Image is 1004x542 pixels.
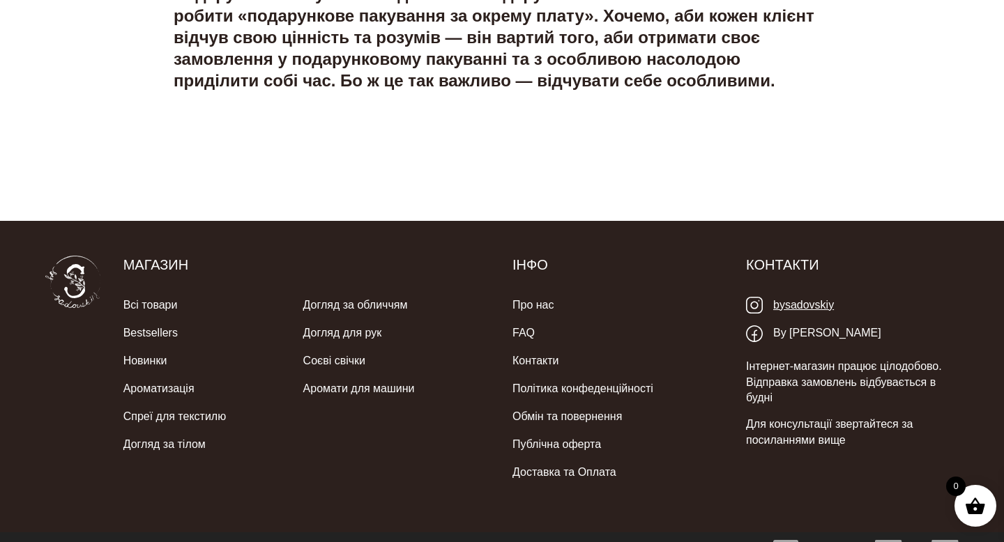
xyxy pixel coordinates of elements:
span: 0 [946,477,966,496]
a: Аромати для машини [303,375,415,403]
a: Догляд для рук [303,319,382,347]
h5: Інфо [512,256,725,274]
a: Всі товари [123,291,178,319]
a: Контакти [512,347,559,375]
a: Публічна оферта [512,431,601,458]
a: Обмін та повернення [512,403,622,431]
a: Політика конфеденційності [512,375,653,403]
a: Спреї для текстилю [123,403,227,431]
h5: Контакти [746,256,959,274]
a: Доставка та Оплата [512,458,616,486]
a: Про нас [512,291,554,319]
a: Догляд за обличчям [303,291,408,319]
a: Новинки [123,347,167,375]
a: FAQ [512,319,535,347]
p: Для консультації звертайтеся за посиланнями вище [746,417,959,448]
h5: Магазин [123,256,492,274]
a: By [PERSON_NAME] [746,319,881,348]
a: bysadovskiy [746,291,834,320]
a: Bestsellers [123,319,178,347]
a: Ароматизація [123,375,195,403]
a: Догляд за тілом [123,431,206,458]
p: Інтернет-магазин працює цілодобово. Відправка замовлень відбувається в будні [746,359,959,405]
a: Соєві свічки [303,347,365,375]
